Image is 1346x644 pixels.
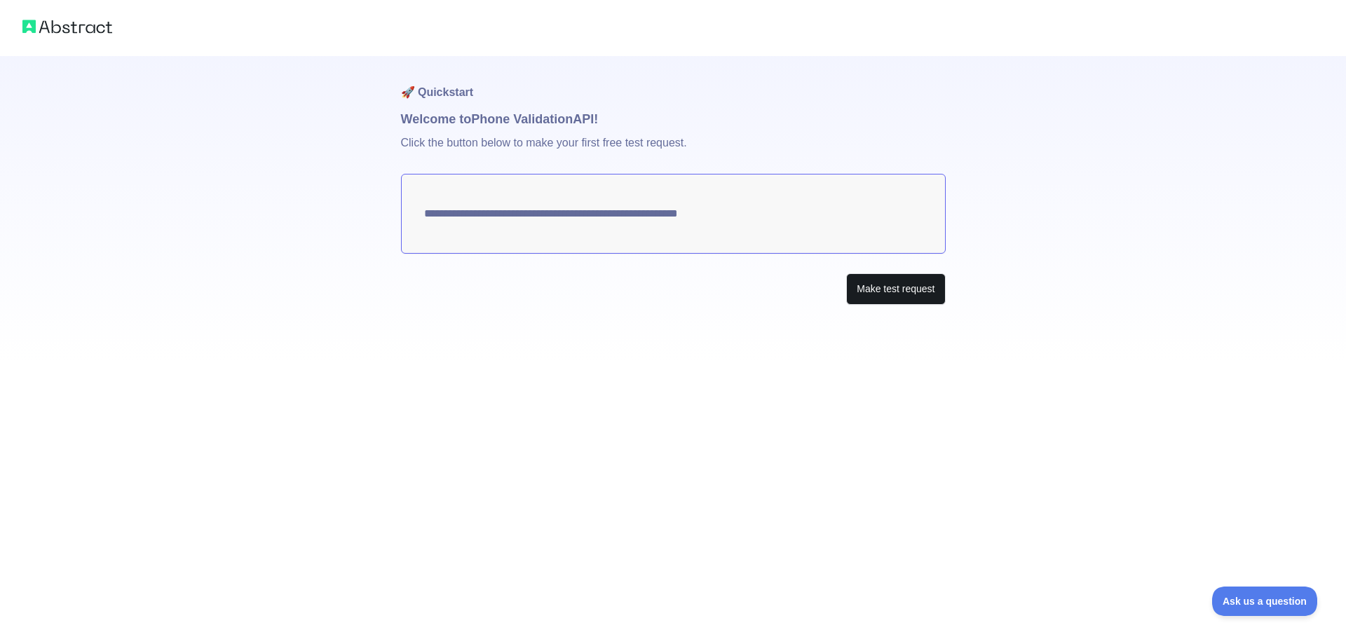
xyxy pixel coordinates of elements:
h1: 🚀 Quickstart [401,56,946,109]
p: Click the button below to make your first free test request. [401,129,946,174]
iframe: Toggle Customer Support [1212,587,1318,616]
img: Abstract logo [22,17,112,36]
button: Make test request [846,273,945,305]
h1: Welcome to Phone Validation API! [401,109,946,129]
